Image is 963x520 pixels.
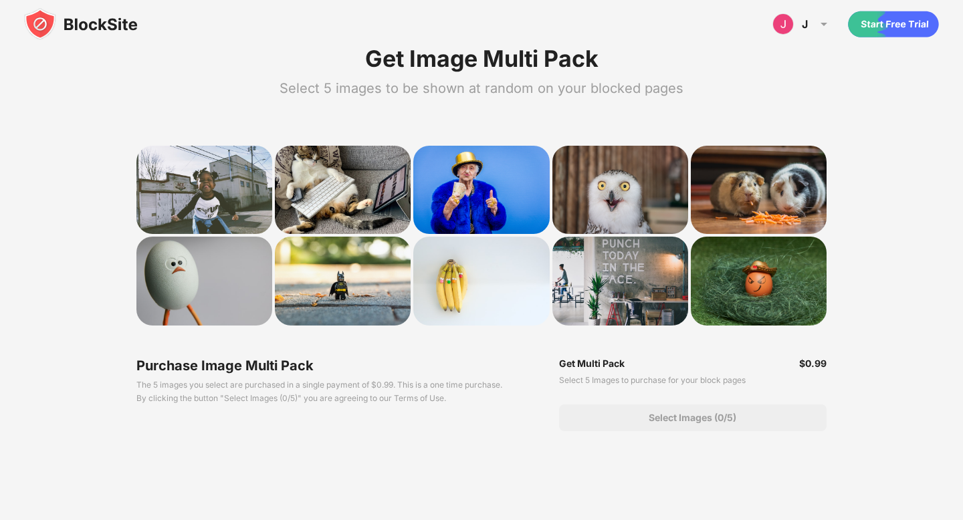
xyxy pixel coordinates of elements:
[649,412,736,423] div: Select Images (0/5)
[559,374,827,387] div: Select 5 Images to purchase for your block pages
[772,13,794,35] img: ACg8ocLwK6u6sLO07Ygd4fIfSH6rglW5_q4liNTq_Mq6e_n9pLhiHQ=s96-c
[848,11,939,37] div: animation
[365,45,599,72] b: Get Image Multi Pack
[799,358,827,369] div: $ 0.99
[280,79,683,98] div: Select 5 images to be shown at random on your blocked pages
[559,358,625,369] div: Get Multi Pack
[136,358,504,374] div: Purchase Image Multi Pack
[24,8,138,40] img: blocksite-icon-black.svg
[802,17,808,31] div: J
[136,378,504,405] div: The 5 images you select are purchased in a single payment of $0.99. This is a one time purchase. ...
